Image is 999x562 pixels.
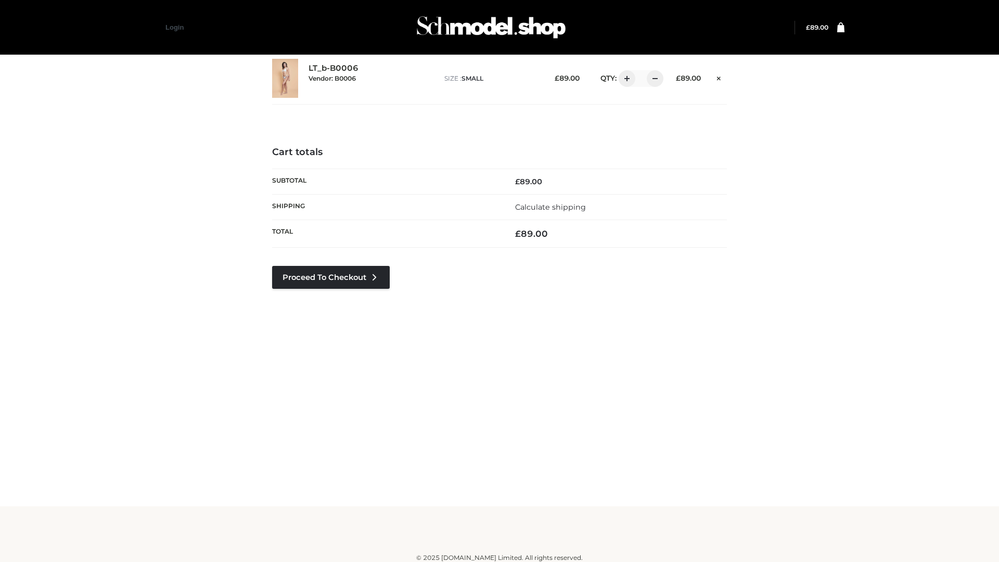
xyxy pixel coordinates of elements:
span: £ [676,74,681,82]
span: £ [806,23,810,31]
h4: Cart totals [272,147,727,158]
span: SMALL [462,74,483,82]
th: Shipping [272,194,499,220]
span: £ [555,74,559,82]
img: Schmodel Admin 964 [413,7,569,48]
small: Vendor: B0006 [309,74,356,82]
div: LT_b-B0006 [309,63,434,93]
p: size : [444,74,539,83]
th: Subtotal [272,169,499,194]
bdi: 89.00 [515,177,542,186]
span: £ [515,228,521,239]
bdi: 89.00 [806,23,828,31]
div: QTY: [590,70,660,87]
a: Proceed to Checkout [272,266,390,289]
a: Remove this item [711,70,727,84]
span: £ [515,177,520,186]
a: Login [165,23,184,31]
a: Calculate shipping [515,202,586,212]
bdi: 89.00 [676,74,701,82]
bdi: 89.00 [515,228,548,239]
a: £89.00 [806,23,828,31]
bdi: 89.00 [555,74,580,82]
th: Total [272,220,499,248]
